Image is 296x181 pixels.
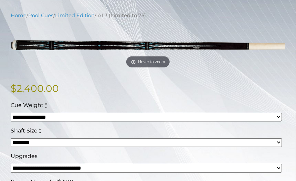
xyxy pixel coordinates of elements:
span: $ [11,83,17,94]
a: Home [11,12,27,19]
a: Limited Edition [55,12,95,19]
a: Pool Cues [28,12,53,19]
abbr: required [39,127,41,134]
span: Upgrades [11,153,38,159]
img: AL3-UPDATED.png [11,24,285,70]
nav: Breadcrumb [11,12,285,19]
a: Hover to zoom [11,24,285,70]
abbr: required [45,102,47,108]
span: Cue Weight [11,102,44,108]
span: Shaft Size [11,127,38,134]
bdi: 2,400.00 [11,83,59,94]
